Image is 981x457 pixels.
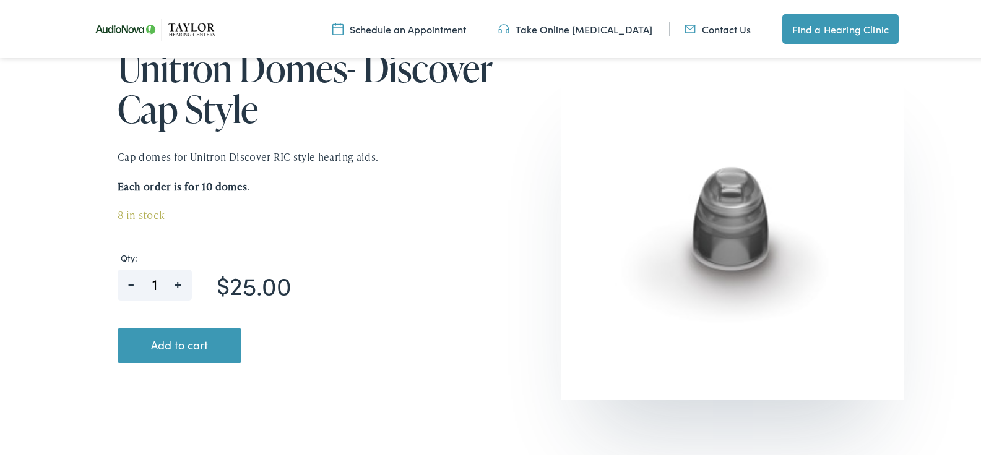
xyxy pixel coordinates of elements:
[118,327,241,361] button: Add to cart
[118,205,495,222] p: 8 in stock
[164,268,192,287] span: +
[498,20,509,34] img: utility icon
[332,20,466,34] a: Schedule an Appointment
[685,20,751,34] a: Contact Us
[217,265,230,300] span: $
[217,265,292,300] bdi: 25.00
[685,20,696,34] img: utility icon
[118,251,493,262] label: Qty:
[561,56,904,398] img: M_Cap_dome__23157.1596465528.1280.1280.png
[118,177,250,192] span: .
[118,177,247,192] strong: Each order is for 10 domes
[498,20,652,34] a: Take Online [MEDICAL_DATA]
[332,20,344,34] img: utility icon
[118,268,145,287] span: -
[782,12,899,42] a: Find a Hearing Clinic
[118,148,378,162] span: Cap domes for Unitron Discover RIC style hearing aids.
[118,46,495,127] h1: Unitron Domes- Discover Cap Style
